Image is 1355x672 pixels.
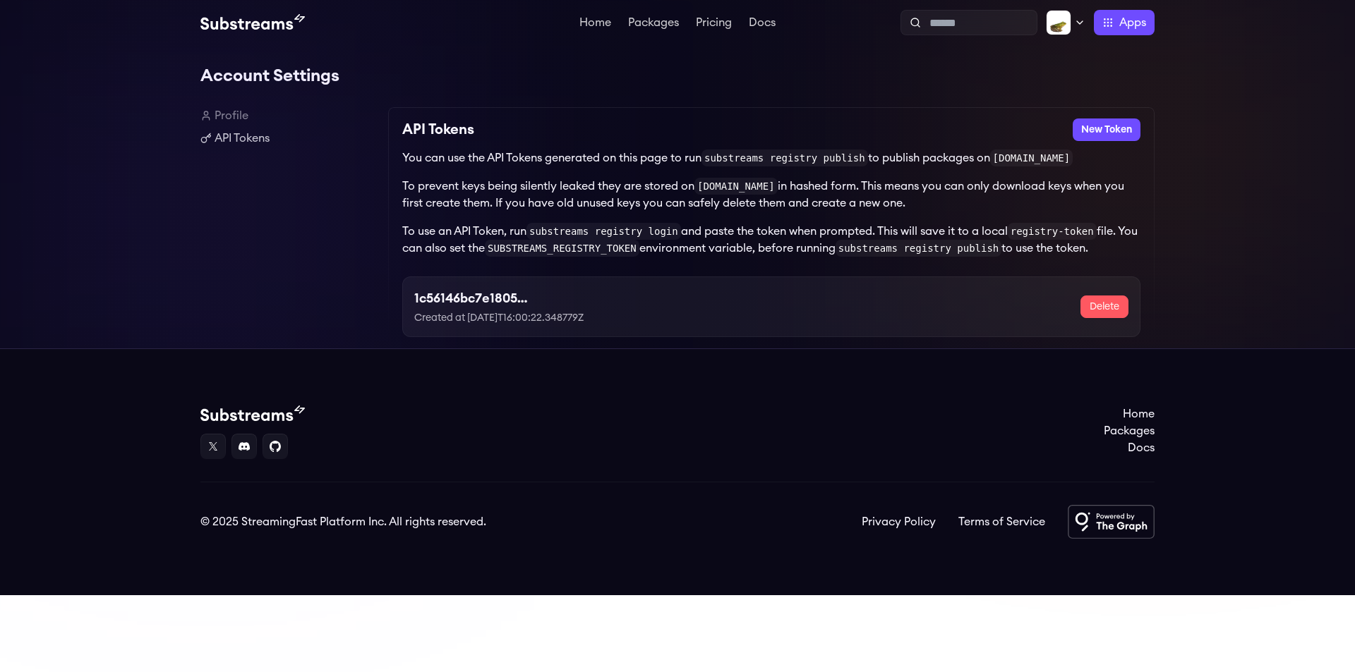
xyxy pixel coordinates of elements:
a: API Tokens [200,130,377,147]
div: © 2025 StreamingFast Platform Inc. All rights reserved. [200,513,486,530]
img: Substream's logo [200,14,305,31]
a: Profile [200,107,377,124]
a: Pricing [693,17,735,31]
img: Substream's logo [200,405,305,422]
button: New Token [1073,118,1140,141]
code: substreams registry publish [701,149,868,166]
a: Home [1104,405,1155,422]
a: Docs [1104,439,1155,456]
h3: 1c56146bc7e1805feded5972895937ed [414,288,528,308]
code: substreams registry publish [836,240,1002,257]
a: Home [577,17,614,31]
code: substreams registry login [526,223,681,240]
h1: Account Settings [200,62,1155,90]
p: To use an API Token, run and paste the token when prompted. This will save it to a local file. Yo... [402,223,1140,257]
button: Delete [1080,295,1128,318]
code: SUBSTREAMS_REGISTRY_TOKEN [485,240,639,257]
a: Privacy Policy [862,513,936,530]
img: Powered by The Graph [1068,505,1155,539]
p: To prevent keys being silently leaked they are stored on in hashed form. This means you can only ... [402,178,1140,212]
img: Profile [1046,10,1071,35]
a: Terms of Service [958,513,1045,530]
a: Packages [625,17,682,31]
h2: API Tokens [402,118,474,141]
span: Apps [1119,14,1146,31]
code: [DOMAIN_NAME] [694,178,778,195]
p: Created at [DATE]T16:00:22.348779Z [414,311,641,325]
code: registry-token [1008,223,1097,240]
a: Packages [1104,422,1155,439]
p: You can use the API Tokens generated on this page to run to publish packages on [402,149,1140,166]
code: [DOMAIN_NAME] [990,149,1073,166]
a: Docs [746,17,778,31]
